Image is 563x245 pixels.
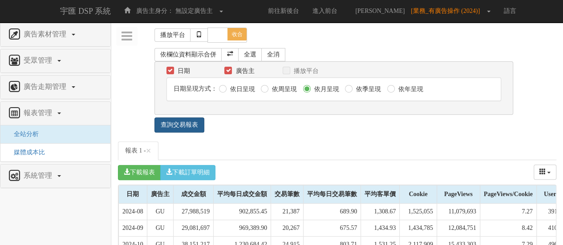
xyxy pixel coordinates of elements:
td: 689.90 [304,204,361,220]
td: 7.27 [480,204,536,220]
div: 平均每日交易筆數 [304,185,360,203]
span: 日期呈現方式： [174,85,217,92]
span: 廣告素材管理 [21,30,71,38]
label: 日期 [175,67,190,76]
button: Close [146,146,151,156]
td: 1,434,785 [400,220,437,236]
a: 全站分析 [7,131,39,137]
div: 廣告主 [147,185,173,203]
span: 收合 [227,28,247,40]
span: [PERSON_NAME] [351,8,409,14]
a: 全選 [238,48,262,61]
td: 27,988,519 [173,204,214,220]
span: × [146,145,151,156]
a: 受眾管理 [7,54,104,68]
td: 20,267 [271,220,304,236]
label: 依周呈現 [270,85,297,94]
td: GU [147,220,173,236]
div: PageViews [437,185,480,203]
td: 675.57 [304,220,361,236]
td: 21,387 [271,204,304,220]
td: 2024-09 [119,220,147,236]
label: 依月呈現 [312,85,339,94]
div: PageViews/Cookie [480,185,536,203]
td: 11,079,693 [437,204,480,220]
td: GU [147,204,173,220]
a: 廣告素材管理 [7,28,104,42]
td: 902,855.45 [214,204,271,220]
div: Cookie [400,185,437,203]
a: 報表 1 - [118,141,158,160]
span: 報表管理 [21,109,57,116]
a: 查詢交易報表 [154,117,204,133]
button: 下載報表 [118,165,161,180]
label: 播放平台 [292,67,319,76]
td: 8.42 [480,220,536,236]
button: 下載訂單明細 [160,165,215,180]
span: [業務_有廣告操作 (2024)] [411,8,484,14]
div: 平均每日成交金額 [214,185,271,203]
div: 平均客單價 [361,185,399,203]
div: Columns [534,165,557,180]
span: 系統管理 [21,172,57,179]
label: 依日呈現 [228,85,255,94]
a: 全消 [261,48,285,61]
a: 系統管理 [7,169,104,183]
div: 交易筆數 [271,185,303,203]
label: 依季呈現 [354,85,381,94]
div: 日期 [119,185,147,203]
a: 報表管理 [7,106,104,120]
button: columns [534,165,557,180]
td: 2024-08 [119,204,147,220]
label: 廣告主 [233,67,254,76]
span: 廣告主身分： [136,8,174,14]
td: 29,081,697 [173,220,214,236]
span: 無設定廣告主 [175,8,213,14]
td: 969,389.90 [214,220,271,236]
label: 依年呈現 [396,85,423,94]
td: 1,308.67 [361,204,400,220]
div: 成交金額 [174,185,214,203]
a: 廣告走期管理 [7,80,104,94]
a: 媒體成本比 [7,149,45,156]
span: 廣告走期管理 [21,83,71,90]
td: 12,084,751 [437,220,480,236]
span: 受眾管理 [21,56,57,64]
td: 1,525,055 [400,204,437,220]
td: 1,434.93 [361,220,400,236]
